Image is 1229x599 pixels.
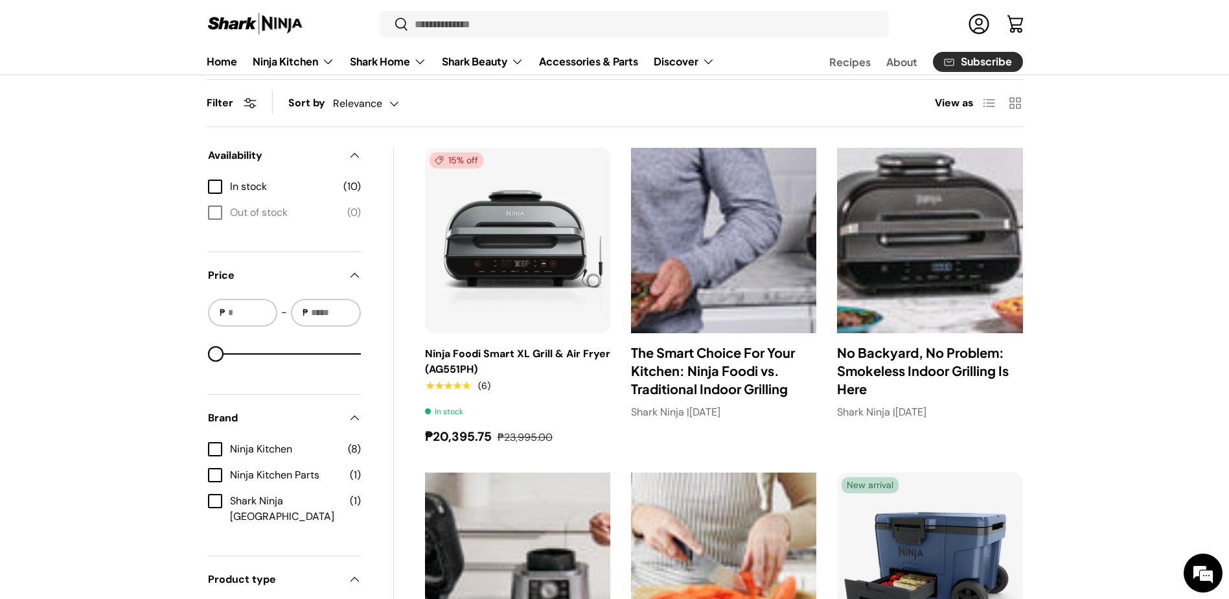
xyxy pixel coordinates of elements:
a: Recipes [829,49,871,75]
span: (1) [350,467,361,483]
span: Relevance [333,97,382,110]
span: In stock [230,179,336,194]
summary: Discover [646,49,722,75]
summary: Shark Home [342,49,434,75]
summary: Availability [208,132,361,179]
span: - [281,305,287,320]
span: New arrival [842,477,899,493]
a: About [886,49,917,75]
a: Home [207,49,237,74]
span: (8) [348,441,361,457]
a: Ninja Foodi Smart XL Grill & Air Fryer (AG551PH) [425,148,610,333]
span: 15% off [430,152,483,169]
span: Ninja Kitchen [230,441,340,457]
span: Out of stock [230,205,339,220]
span: Price [208,268,340,283]
span: Ninja Kitchen Parts [230,467,342,483]
a: Accessories & Parts [539,49,638,74]
a: No Backyard, No Problem: Smokeless Indoor Grilling Is Here [837,344,1009,397]
label: Sort by [288,95,333,111]
span: Availability [208,148,340,163]
img: https://sharkninja.com.ph/collections/air-fryers/products/ninja-foodi-smart-xl-grill-air-fryer-ag... [631,148,816,333]
nav: Secondary [798,49,1023,75]
summary: Price [208,252,361,299]
nav: Primary [207,49,715,75]
img: ninja-foodi-smart-xl-grill-and-air-fryer-full-view-shark-ninja-philippines [425,148,610,333]
img: Shark Ninja Philippines [207,12,304,37]
span: (1) [350,493,361,509]
summary: Brand [208,395,361,441]
span: Product type [208,572,340,587]
span: (10) [343,179,361,194]
span: Brand [208,410,340,426]
summary: Shark Beauty [434,49,531,75]
span: (0) [347,205,361,220]
span: Shark Ninja [GEOGRAPHIC_DATA] [230,493,342,524]
summary: Ninja Kitchen [245,49,342,75]
a: Subscribe [933,52,1023,72]
span: Subscribe [961,57,1012,67]
button: Relevance [333,92,425,115]
span: ₱ [301,306,310,320]
span: View as [935,95,974,111]
a: The Smart Choice For Your Kitchen: Ninja Foodi vs. Traditional Indoor Grilling [631,344,795,397]
span: ₱ [218,306,227,320]
img: https://sharkninja.com.ph/collections/grills/products/ninja-foodi-smart-xl-grill-air-fryer-ag551ph [837,148,1022,333]
button: Filter [207,96,257,110]
span: Filter [207,96,233,110]
a: Ninja Foodi Smart XL Grill & Air Fryer (AG551PH) [425,347,610,376]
